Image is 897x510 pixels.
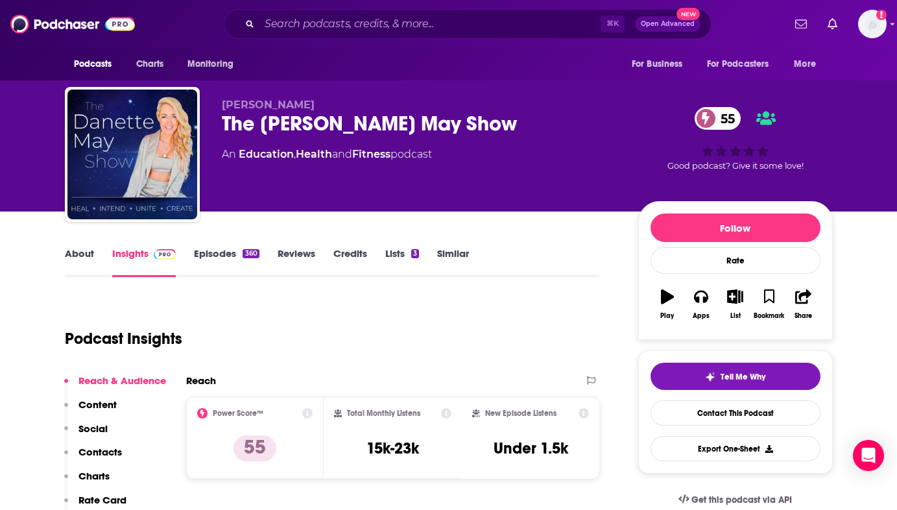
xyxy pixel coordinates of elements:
span: Logged in as sarahhallprinc [858,10,887,38]
span: For Podcasters [707,55,769,73]
a: Credits [333,247,367,277]
h2: New Episode Listens [485,409,556,418]
p: Reach & Audience [78,374,166,387]
span: ⌘ K [601,16,625,32]
button: Export One-Sheet [651,436,820,461]
a: Show notifications dropdown [790,13,812,35]
a: Lists3 [385,247,419,277]
h1: Podcast Insights [65,329,182,348]
button: Open AdvancedNew [635,16,700,32]
p: Contacts [78,446,122,458]
button: Play [651,281,684,328]
a: Health [296,148,332,160]
button: Contacts [64,446,122,470]
span: Tell Me Why [721,372,765,382]
div: List [730,312,741,320]
div: Bookmark [754,312,784,320]
a: 55 [695,107,741,130]
p: Rate Card [78,494,126,506]
span: , [294,148,296,160]
svg: Add a profile image [876,10,887,20]
span: [PERSON_NAME] [222,99,315,111]
span: 55 [708,107,741,130]
a: Reviews [278,247,315,277]
span: Monitoring [187,55,233,73]
span: New [676,8,700,20]
button: Follow [651,213,820,242]
a: InsightsPodchaser Pro [112,247,176,277]
button: Share [786,281,820,328]
span: For Business [632,55,683,73]
div: 360 [243,249,259,258]
p: Content [78,398,117,411]
div: Rate [651,247,820,274]
p: 55 [233,435,276,461]
button: Content [64,398,117,422]
button: Charts [64,470,110,494]
p: Social [78,422,108,435]
button: Apps [684,281,718,328]
span: Open Advanced [641,21,695,27]
a: Fitness [352,148,390,160]
a: About [65,247,94,277]
button: tell me why sparkleTell Me Why [651,363,820,390]
div: 3 [411,249,419,258]
span: Get this podcast via API [691,494,792,505]
span: Charts [136,55,164,73]
button: Social [64,422,108,446]
img: Podchaser Pro [154,249,176,260]
a: Charts [128,52,172,77]
a: Episodes360 [194,247,259,277]
span: Podcasts [74,55,112,73]
div: Search podcasts, credits, & more... [224,9,712,39]
h2: Reach [186,374,216,387]
span: More [794,55,816,73]
img: The Danette May Show [67,90,197,219]
div: Apps [693,312,710,320]
div: Open Intercom Messenger [853,440,884,471]
div: Share [795,312,812,320]
button: List [718,281,752,328]
button: open menu [65,52,129,77]
h3: Under 1.5k [494,439,568,458]
div: An podcast [222,147,432,162]
button: open menu [699,52,788,77]
a: Education [239,148,294,160]
h3: 15k-23k [366,439,419,458]
a: Show notifications dropdown [822,13,843,35]
h2: Total Monthly Listens [347,409,420,418]
button: Bookmark [752,281,786,328]
input: Search podcasts, credits, & more... [259,14,601,34]
div: 55Good podcast? Give it some love! [638,99,833,179]
h2: Power Score™ [213,409,263,418]
button: open menu [785,52,832,77]
img: tell me why sparkle [705,372,715,382]
span: Good podcast? Give it some love! [667,161,804,171]
a: Contact This Podcast [651,400,820,426]
button: Show profile menu [858,10,887,38]
img: User Profile [858,10,887,38]
button: open menu [178,52,250,77]
button: Reach & Audience [64,374,166,398]
span: and [332,148,352,160]
p: Charts [78,470,110,482]
a: Similar [437,247,469,277]
img: Podchaser - Follow, Share and Rate Podcasts [10,12,135,36]
div: Play [660,312,674,320]
button: open menu [623,52,699,77]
